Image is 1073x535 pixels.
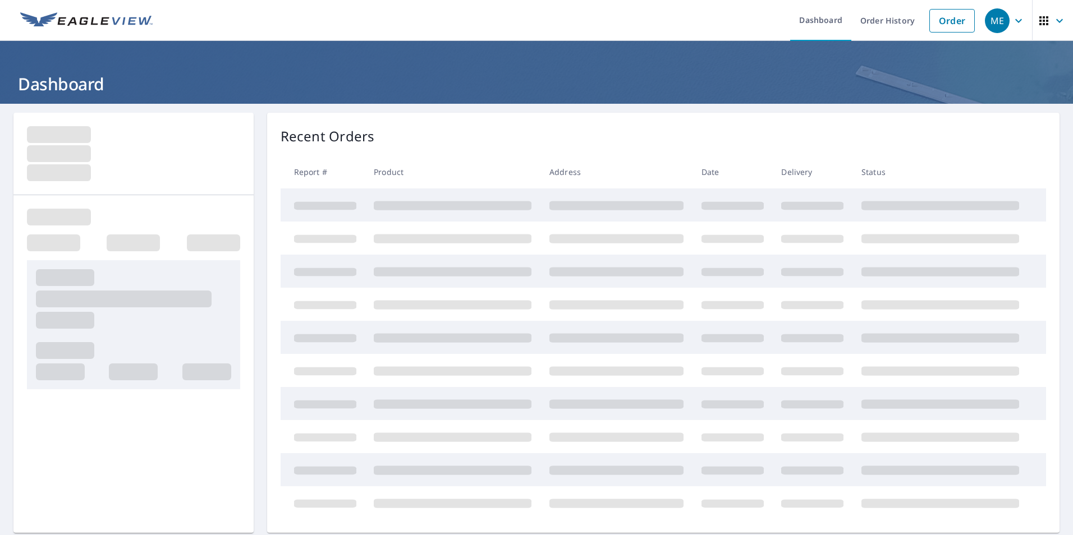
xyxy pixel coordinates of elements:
th: Date [693,155,773,188]
img: EV Logo [20,12,153,29]
th: Address [540,155,693,188]
th: Report # [281,155,365,188]
a: Order [929,9,975,33]
h1: Dashboard [13,72,1060,95]
th: Product [365,155,540,188]
p: Recent Orders [281,126,375,146]
th: Status [852,155,1028,188]
th: Delivery [772,155,852,188]
div: ME [985,8,1010,33]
